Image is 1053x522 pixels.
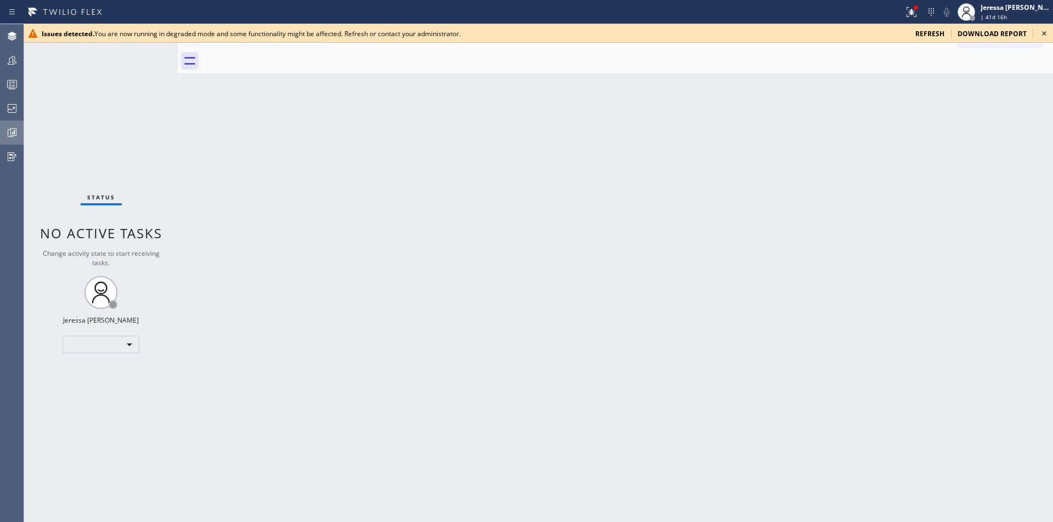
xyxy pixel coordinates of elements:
[42,29,907,38] div: You are now running in degraded mode and some functionality might be affected. Refresh or contact...
[63,316,139,325] div: Jeressa [PERSON_NAME]
[87,193,115,201] span: Status
[40,224,162,242] span: No active tasks
[939,4,954,20] button: Mute
[915,29,944,38] span: refresh
[63,336,139,353] div: ​
[958,29,1027,38] span: download report
[43,249,160,267] span: Change activity state to start receiving tasks.
[981,13,1007,21] span: | 41d 16h
[981,3,1050,12] div: Jeressa [PERSON_NAME]
[42,29,94,38] b: Issues detected.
